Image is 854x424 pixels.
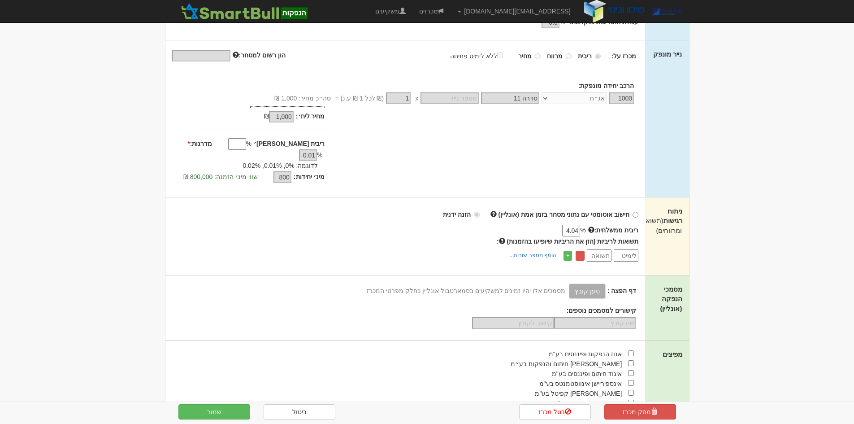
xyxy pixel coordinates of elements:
[564,251,572,261] a: +
[507,238,639,245] span: תשואות לריביות (הזן את הריביות שיופיעו בהזמנות)
[497,237,638,246] label: :
[264,404,335,420] a: ביטול
[386,92,411,104] input: מחיר *
[663,350,682,359] label: מפיצים
[183,173,258,180] span: שווי מינ׳ הזמנה: 800,000 ₪
[518,52,532,60] strong: מחיר
[576,251,585,261] a: -
[339,94,384,103] span: (₪ לכל 1 ₪ ע.נ)
[552,370,622,377] span: איגוד חיתום ופיננסים בע"מ
[511,360,622,367] span: [PERSON_NAME] חיתום והנפקות בע״מ
[547,52,563,60] strong: מרווח
[554,317,636,329] input: שם קובץ
[566,53,572,59] input: מרווח
[604,404,676,420] a: מחק מכרז
[519,404,591,420] a: בטל מכרז
[578,82,634,89] strong: הרכב יחידה מונפקת:
[633,212,638,218] input: חישוב אוטומטי עם נתוני מסחר בזמן אמת (אונליין)
[420,92,479,104] input: מספר נייר
[274,94,331,103] span: סה״כ מחיר: 1,000 ₪
[481,92,539,104] input: שם הסדרה *
[614,249,638,262] input: לימיט
[653,49,682,59] label: נייר מונפק
[609,92,634,104] input: כמות
[335,94,339,103] span: =
[226,112,296,122] div: ₪
[535,390,622,397] span: [PERSON_NAME] קפיטל בע"מ
[549,350,622,358] span: אגוז הנפקות ופיננסים בע"מ
[254,139,325,148] label: ריבית [PERSON_NAME]׳
[450,51,512,61] label: ללא לימיט פתיחה
[567,307,636,314] strong: קישורים למסמכים נוספים:
[578,52,592,60] strong: ריבית
[652,206,682,235] label: ניתוח רגישות
[587,249,611,262] input: תשואה
[611,52,637,60] strong: מכרז על:
[187,139,212,148] label: מדרגות:
[497,52,503,58] input: ללא לימיט פתיחה
[294,172,325,181] label: מינ׳ יחידות:
[317,150,322,159] span: %
[639,217,682,234] span: (תשואות ומרווחים)
[178,2,310,20] img: SmartBull Logo
[243,162,318,169] span: לדוגמה: 0%, 0.01%, 0.02%
[474,212,480,218] input: הזנה ידנית
[178,404,250,420] button: שמור
[535,53,541,59] input: מחיר
[233,51,286,60] label: הון רשום למסחר:
[246,139,251,148] span: %
[507,250,559,260] a: הוסף מספר שורות...
[296,112,325,121] label: מחיר ליח׳:
[580,226,585,235] span: %
[415,94,418,103] span: x
[595,53,601,59] input: ריבית
[607,287,636,294] strong: דף הפצה :
[367,287,565,294] span: מסמכים אלו יהיו זמינים למשקיעים בסמארטבול אונליין כחלק מפרטי המכרז
[472,317,554,329] input: קישור לקובץ
[443,211,471,218] strong: הזנה ידנית
[553,400,622,407] span: אינפיניטיוד השקעות בע"מ
[539,380,622,387] span: אינספיריישן אינווסטמנטס בע"מ
[499,211,630,218] strong: חישוב אוטומטי עם נתוני מסחר בזמן אמת (אונליין)
[652,284,682,313] label: מסמכי הנפקה (אונליין)
[588,226,639,235] label: ריבית ממשלתית:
